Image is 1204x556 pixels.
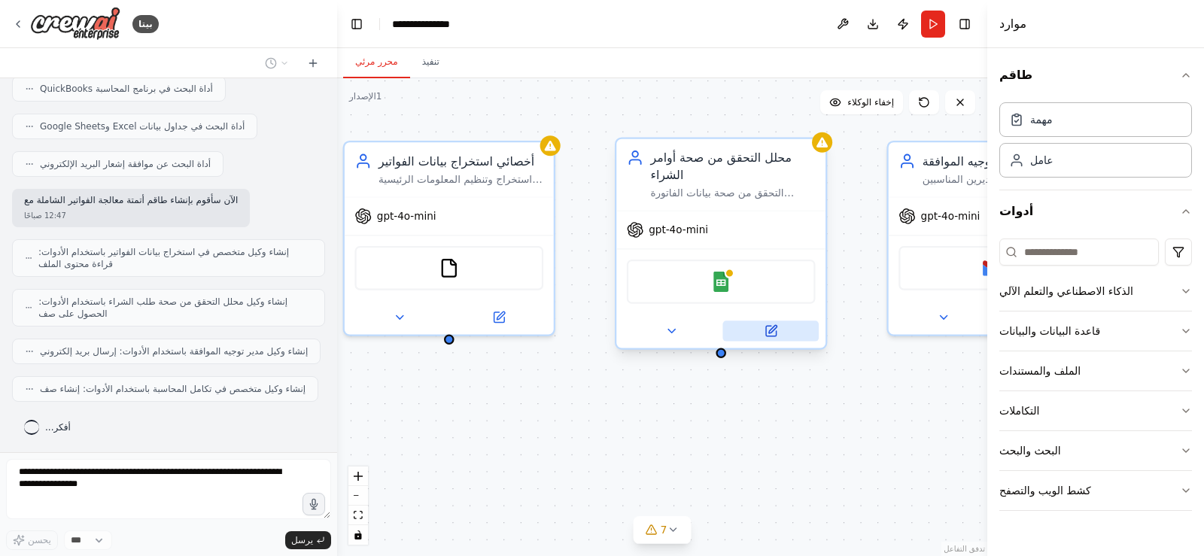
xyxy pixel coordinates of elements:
font: 12:47 صباحًا [24,211,66,220]
div: مدير توجيه الموافقةتوجيه الفواتير إلى المديرين المناسبين للموافقة عليها استنادًا إلى حدود المبالغ... [886,141,1099,336]
div: أخصائي استخراج بيانات الفواتيراستخراج وتنظيم المعلومات الرئيسية من الفواتير الواردة بما في ذلك تف... [343,141,555,336]
font: الإصدار [349,91,376,102]
button: افتح في اللوحة الجانبية [451,307,547,327]
font: توجيه الفواتير إلى المديرين المناسبين للموافقة عليها استنادًا إلى حدود المبالغ وميزانيات الأقسام ... [923,174,1085,226]
button: ابدأ محادثة جديدة [301,54,325,72]
font: عامل [1030,154,1053,166]
font: gpt-4o-mini [921,211,981,223]
div: محلل التحقق من صحة أوامر الشراءالتحقق من صحة بيانات الفاتورة المستخرجة مقابل أوامر الشراء المقابل... [615,141,827,353]
button: التكاملات [999,391,1192,430]
font: كشط الويب والتصفح [999,485,1091,497]
font: يحسن [28,535,51,545]
font: محلل التحقق من صحة أوامر الشراء [650,150,792,181]
font: مهمة [1030,114,1053,126]
font: أدوات [999,204,1033,218]
button: كشط الويب والتصفح [999,471,1192,510]
font: البحث والبحث [999,445,1061,457]
font: الآن سأقوم بإنشاء طاقم أتمتة معالجة الفواتير الشاملة مع [24,195,238,205]
button: يحسن [6,530,58,550]
font: إنشاء وكيل متخصص في استخراج بيانات الفواتير باستخدام الأدوات: قراءة محتوى الملف [38,247,289,269]
div: أدوات [999,232,1192,523]
font: التكاملات [999,405,1039,417]
nav: فتات الخبز [392,17,461,32]
font: يرسل [291,535,313,545]
button: الذكاء الاصطناعي والتعلم الآلي [999,272,1192,311]
font: الذكاء الاصطناعي والتعلم الآلي [999,285,1133,297]
font: تدفق التفاعل [944,545,985,553]
font: قاعدة البيانات والبيانات [999,325,1100,337]
button: إخفاء الشريط الجانبي الأيسر [346,14,367,35]
button: أدوات [999,190,1192,232]
button: تكبير [348,466,368,486]
button: منظر مناسب [348,506,368,525]
font: أداة البحث في جداول بيانات Excel وGoogle Sheets [40,121,245,132]
button: التصغير [348,486,368,506]
font: 1 [376,91,382,102]
font: أفكر... [45,422,71,433]
button: 7 [634,516,692,544]
div: طاقم [999,96,1192,190]
font: إنشاء وكيل محلل التحقق من صحة طلب الشراء باستخدام الأدوات: الحصول على صف [38,296,287,319]
button: إخفاء الوكلاء [820,90,903,114]
font: التحقق من صحة بيانات الفاتورة المستخرجة مقابل أوامر الشراء المقابلة، والتحقق من وجود أي تناقضات ف... [650,187,809,281]
button: انقر هنا للتحدث عن فكرتك الخاصة بالأتمتة [303,493,325,515]
img: أداة قراءة الملف [439,258,459,278]
button: التبديل إلى الدردشة السابقة [259,54,295,72]
button: تبديل التفاعل [348,525,368,545]
font: بيتا [138,19,153,29]
font: محرر مرئي [355,56,398,67]
font: gpt-4o-mini [649,224,708,236]
button: الملف والمستندات [999,351,1192,390]
font: الملف والمستندات [999,365,1081,377]
font: أداة البحث في برنامج المحاسبة QuickBooks [40,84,213,94]
div: عناصر التحكم في React Flow [348,466,368,545]
font: استخراج وتنظيم المعلومات الرئيسية من الفواتير الواردة بما في ذلك تفاصيل البائع والمبالغ وبنود الس... [379,174,543,240]
font: إنشاء وكيل متخصص في تكامل المحاسبة باستخدام الأدوات: إنشاء صف [40,384,306,394]
img: الشعار [30,7,120,41]
img: جداول بيانات جوجل [711,272,731,292]
font: تنفيذ [422,56,439,67]
font: مدير توجيه الموافقة [923,154,1020,168]
button: البحث والبحث [999,431,1192,470]
font: إنشاء وكيل مدير توجيه الموافقة باستخدام الأدوات: إرسال بريد إلكتروني [40,346,308,357]
font: أخصائي استخراج بيانات الفواتير [379,154,534,168]
font: أداة البحث عن موافقة إشعار البريد الإلكتروني [40,159,211,169]
button: يرسل [285,531,331,549]
font: موارد [999,17,1026,31]
font: gpt-4o-mini [377,211,436,223]
a: إسناد React Flow [944,545,985,553]
font: 7 [661,524,667,536]
button: افتح في اللوحة الجانبية [722,321,819,341]
font: إخفاء الوكلاء [847,97,894,108]
button: قاعدة البيانات والبيانات [999,311,1192,351]
button: إخفاء الشريط الجانبي الأيمن [954,14,975,35]
button: طاقم [999,54,1192,96]
font: طاقم [999,68,1032,82]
